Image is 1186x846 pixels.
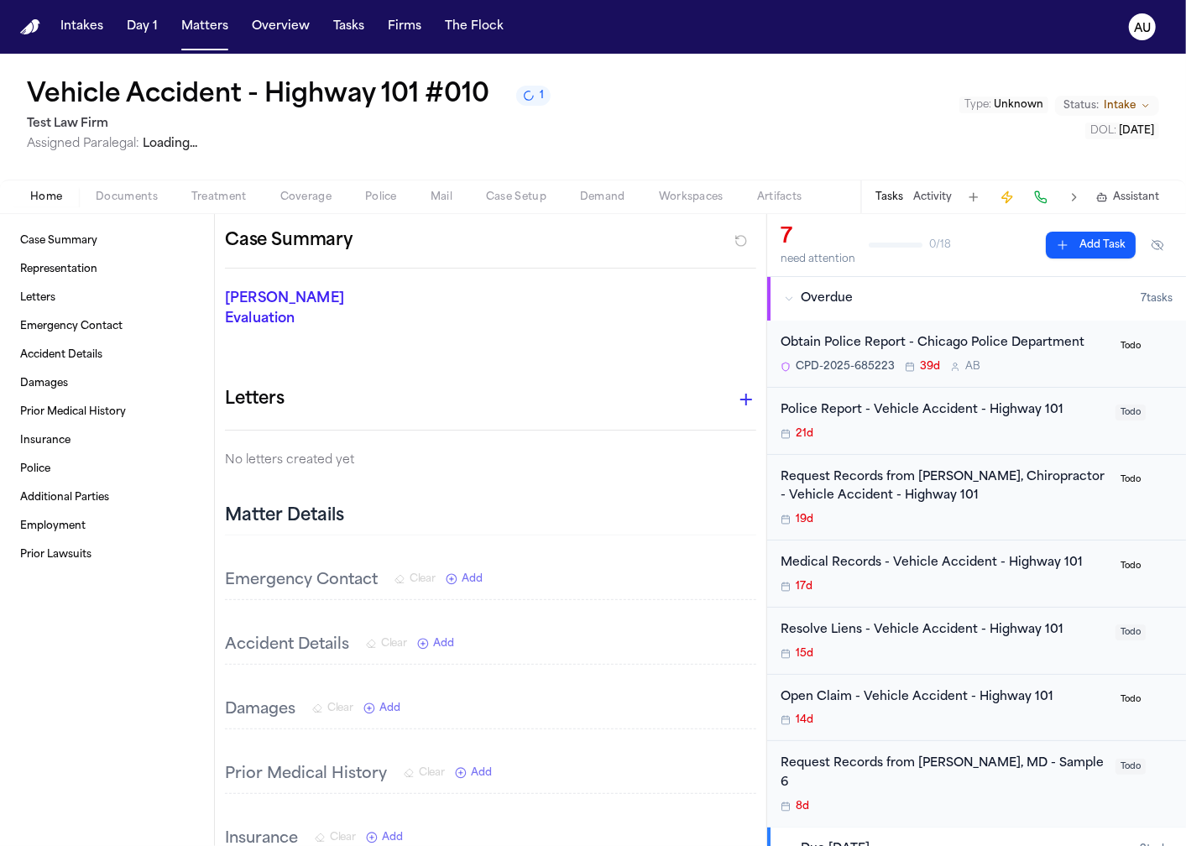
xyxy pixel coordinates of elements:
[366,831,403,844] button: Add New
[767,388,1186,455] div: Open task: Police Report - Vehicle Accident - Highway 101
[767,675,1186,742] div: Open task: Open Claim - Vehicle Accident - Highway 101
[462,572,483,586] span: Add
[225,569,378,593] h3: Emergency Contact
[191,191,247,204] span: Treatment
[796,580,812,593] span: 17d
[1029,185,1053,209] button: Make a Call
[381,637,407,650] span: Clear
[417,637,454,650] button: Add New
[796,513,813,526] span: 19d
[781,621,1105,640] div: Resolve Liens - Vehicle Accident - Highway 101
[781,755,1105,793] div: Request Records from [PERSON_NAME], MD - Sample 6
[225,763,387,786] h3: Prior Medical History
[796,427,813,441] span: 21d
[964,100,991,110] span: Type :
[363,702,400,715] button: Add New
[767,455,1186,541] div: Open task: Request Records from Dr. Arroyo, Chiropractor - Vehicle Accident - Highway 101
[96,191,158,204] span: Documents
[1142,232,1173,258] button: Hide completed tasks (⌘⇧H)
[929,238,951,252] span: 0 / 18
[767,540,1186,608] div: Open task: Medical Records - Vehicle Accident - Highway 101
[796,647,813,661] span: 15d
[796,800,809,813] span: 8d
[767,277,1186,321] button: Overdue7tasks
[1141,292,1173,305] span: 7 task s
[380,702,400,715] span: Add
[13,427,201,454] a: Insurance
[13,456,201,483] a: Police
[965,360,980,373] span: A B
[1115,624,1146,640] span: Todo
[431,191,452,204] span: Mail
[434,637,454,650] span: Add
[767,741,1186,827] div: Open task: Request Records from Dr. Young, MD - Sample 6
[280,191,332,204] span: Coverage
[1055,96,1159,116] button: Change status from Intake
[1090,126,1116,136] span: DOL :
[365,191,397,204] span: Police
[875,191,903,204] button: Tasks
[225,227,353,254] h2: Case Summary
[580,191,625,204] span: Demand
[245,12,316,42] button: Overview
[781,554,1105,573] div: Medical Records - Vehicle Accident - Highway 101
[54,12,110,42] a: Intakes
[225,634,349,657] h3: Accident Details
[120,12,165,42] button: Day 1
[410,572,436,586] span: Clear
[13,313,201,340] a: Emergency Contact
[1085,123,1159,139] button: Edit DOL: 2025-02-12
[796,713,813,727] span: 14d
[13,256,201,283] a: Representation
[659,191,724,204] span: Workspaces
[920,360,940,373] span: 39d
[781,253,855,266] div: need attention
[27,138,139,150] span: Assigned Paralegal:
[1115,759,1146,775] span: Todo
[381,12,428,42] button: Firms
[20,19,40,35] a: Home
[438,12,510,42] a: The Flock
[1063,99,1099,112] span: Status:
[312,702,353,715] button: Clear Damages
[327,702,353,715] span: Clear
[225,451,756,471] p: No letters created yet
[540,89,544,102] span: 1
[394,572,436,586] button: Clear Emergency Contact
[1115,692,1146,708] span: Todo
[366,637,407,650] button: Clear Accident Details
[315,831,356,844] button: Clear Insurance
[27,114,551,134] h2: Test Law Firm
[455,766,492,780] button: Add New
[20,19,40,35] img: Finch Logo
[13,285,201,311] a: Letters
[143,138,197,150] span: Loading...
[913,191,952,204] button: Activity
[13,399,201,426] a: Prior Medical History
[781,224,855,251] div: 7
[327,12,371,42] button: Tasks
[1096,191,1159,204] button: Assistant
[13,513,201,540] a: Employment
[330,831,356,844] span: Clear
[781,688,1105,708] div: Open Claim - Vehicle Accident - Highway 101
[1115,472,1146,488] span: Todo
[1113,191,1159,204] span: Assistant
[383,831,403,844] span: Add
[404,766,445,780] button: Clear Prior Medical History
[27,81,489,111] button: Edit matter name
[225,504,344,528] h2: Matter Details
[962,185,985,209] button: Add Task
[472,766,492,780] span: Add
[175,12,235,42] a: Matters
[225,698,295,722] h3: Damages
[486,191,546,204] span: Case Setup
[13,342,201,368] a: Accident Details
[1115,338,1146,354] span: Todo
[13,541,201,568] a: Prior Lawsuits
[1119,126,1154,136] span: [DATE]
[27,81,489,111] h1: Vehicle Accident - Highway 101 #010
[1115,405,1146,420] span: Todo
